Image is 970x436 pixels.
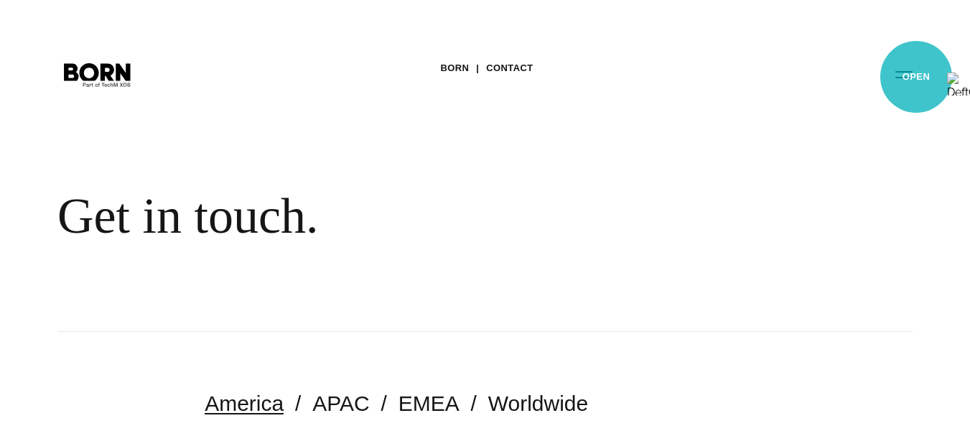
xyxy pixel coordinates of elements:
[486,57,533,79] a: Contact
[398,391,460,415] a: EMEA
[57,187,876,246] div: Get in touch.
[205,391,284,415] a: America
[312,391,369,415] a: APAC
[440,57,469,79] a: BORN
[488,391,589,415] a: Worldwide
[887,59,921,89] button: Open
